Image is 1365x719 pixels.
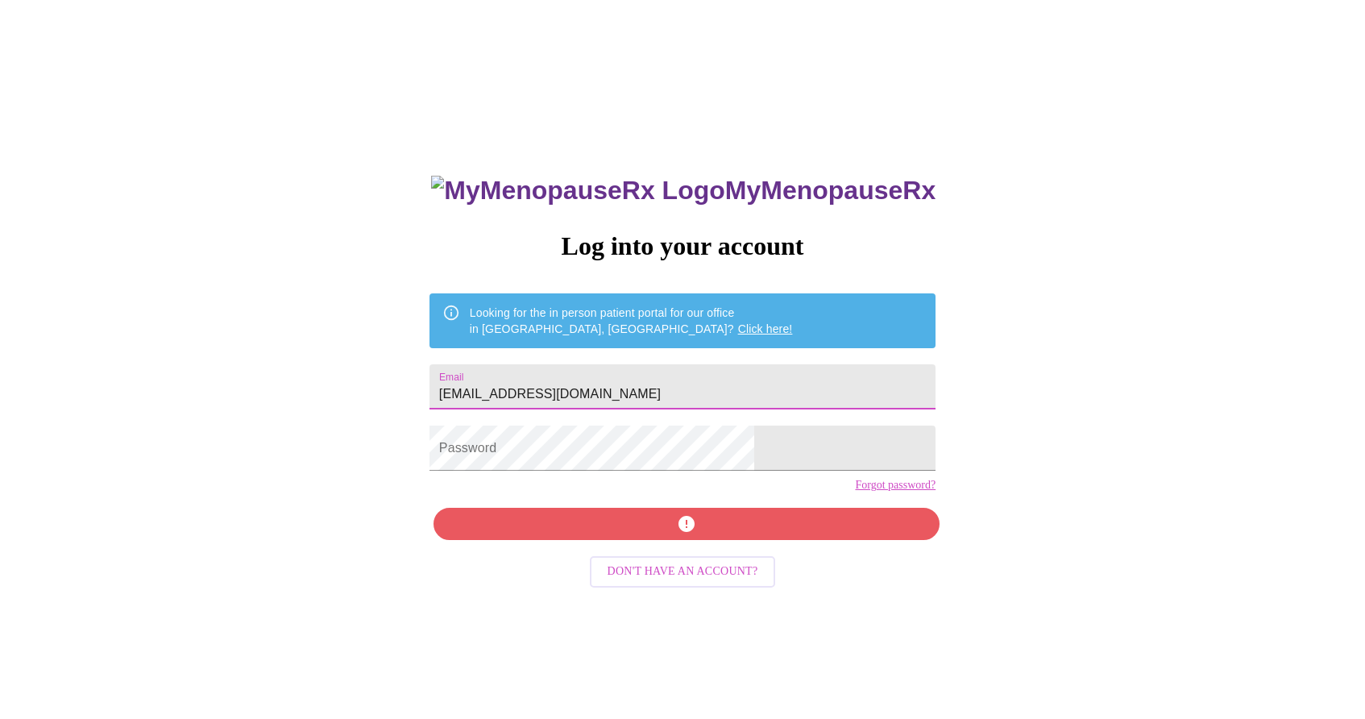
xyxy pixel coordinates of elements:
[855,479,936,492] a: Forgot password?
[738,322,793,335] a: Click here!
[586,563,780,577] a: Don't have an account?
[429,231,936,261] h3: Log into your account
[470,298,793,343] div: Looking for the in person patient portal for our office in [GEOGRAPHIC_DATA], [GEOGRAPHIC_DATA]?
[590,556,776,588] button: Don't have an account?
[608,562,758,582] span: Don't have an account?
[431,176,724,206] img: MyMenopauseRx Logo
[431,176,936,206] h3: MyMenopauseRx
